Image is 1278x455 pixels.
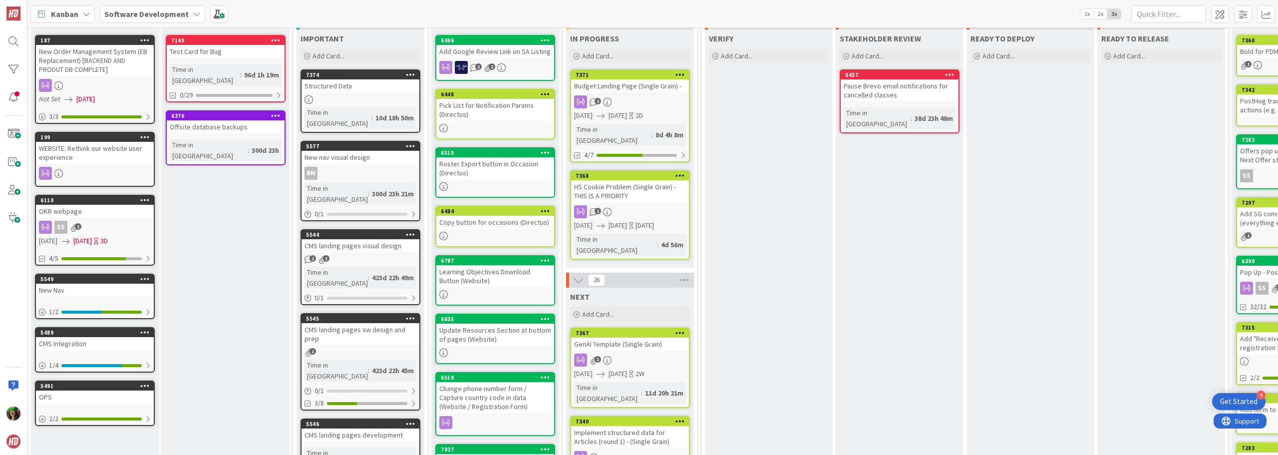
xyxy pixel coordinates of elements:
div: 6486 [436,36,554,45]
div: CMS landing pages sw design and prep [302,323,419,345]
div: CMS landing pages development [302,429,419,442]
span: : [368,272,369,283]
a: 199WEBSITE: Rethink our website user experience [35,132,155,187]
div: [DATE] [636,220,654,231]
div: 11d 20h 21m [642,388,686,399]
a: 7149Test Card for BugTime in [GEOGRAPHIC_DATA]:96d 1h 19m0/29 [166,35,286,102]
span: : [248,145,249,156]
div: New Order Management System (EB Replacement) [BACKEND AND PRODUT DB COMPLETE] [36,45,154,76]
div: Offsite database backups [167,120,285,133]
span: 1 [323,255,329,262]
span: [DATE] [609,110,627,121]
div: 300d 23h [249,145,282,156]
a: 6448Pick List for Notification Params (Directus) [435,89,555,139]
div: 3/3 [36,110,154,123]
span: Add Card... [721,51,753,60]
span: 3 / 3 [49,111,58,122]
div: 7374Structured Data [302,70,419,92]
div: 5545CMS landing pages sw design and prep [302,314,419,345]
div: 6376 [171,112,285,119]
div: 199 [40,134,154,141]
span: [DATE] [574,110,593,121]
div: Time in [GEOGRAPHIC_DATA] [574,124,651,146]
div: 7374 [302,70,419,79]
div: 6835Update Resources Section at bottom of pages (Website) [436,315,554,346]
div: 6835 [436,315,554,324]
a: 5489CMS Integration1/4 [35,327,155,373]
span: 32/32 [1250,302,1267,312]
div: 7368 [576,172,689,179]
div: 5546 [302,420,419,429]
span: : [651,129,653,140]
a: 6110OKR webpageSS[DATE][DATE]3D4/5 [35,195,155,266]
span: 1 [595,356,601,363]
span: 1 [75,223,81,230]
div: 6376Offsite database backups [167,111,285,133]
input: Quick Filter... [1131,5,1206,23]
span: VERIFY [709,33,733,43]
div: 4 [1257,391,1266,400]
div: 6486Add Google Review Link on SA Listing [436,36,554,58]
a: 5545CMS landing pages sw design and prepTime in [GEOGRAPHIC_DATA]:423d 22h 45m0/13/8 [301,313,420,411]
div: 423d 22h 45m [369,365,416,376]
div: 6518 [441,374,554,381]
div: OPS [36,391,154,404]
div: 187 [40,37,154,44]
span: Kanban [51,8,78,20]
div: 7340Implement structured data for Articles (round 1) - (Single Grain) [571,417,689,448]
div: CMS landing pages visual design [302,239,419,252]
div: Change phone number form / Capture country code in data (Website / Registration Form) [436,382,554,413]
a: 6484Copy button for occasions (Directus) [435,206,555,247]
span: : [657,239,658,250]
a: 6376Offsite database backupsTime in [GEOGRAPHIC_DATA]:300d 23h [166,110,286,165]
div: New nav visual design [302,151,419,164]
div: Copy button for occasions (Directus) [436,216,554,229]
div: 5544 [302,230,419,239]
div: 2W [636,369,644,379]
img: SL [6,407,20,421]
span: 1 [1245,232,1252,239]
div: Time in [GEOGRAPHIC_DATA] [305,360,368,382]
div: 5549 [40,276,154,283]
div: 6448 [436,90,554,99]
span: 1 / 4 [49,360,58,371]
div: 6448Pick List for Notification Params (Directus) [436,90,554,121]
span: 1 [595,208,601,214]
div: 5489 [40,329,154,336]
div: Update Resources Section at bottom of pages (Website) [436,324,554,346]
div: 6515 [441,149,554,156]
div: 7340 [571,417,689,426]
a: 7374Structured DataTime in [GEOGRAPHIC_DATA]:10d 18h 50m [301,69,420,133]
div: Roster Export button in Occasion (Directus) [436,157,554,179]
span: [DATE] [609,369,627,379]
div: 2/2 [36,413,154,425]
div: BM [302,167,419,180]
img: MH [455,61,468,74]
span: 1 / 2 [49,307,58,317]
div: 38d 23h 48m [912,113,956,124]
div: SS [1240,169,1253,182]
div: 7027 [436,445,554,454]
b: Software Development [104,9,189,19]
div: 5546CMS landing pages development [302,420,419,442]
div: SS [54,221,67,234]
div: 5577 [302,142,419,151]
div: 6787 [441,257,554,264]
a: 6787Learning Objectives Download Button (Website) [435,255,555,306]
div: 5489 [36,328,154,337]
div: 7149 [171,37,285,44]
div: Pick List for Notification Params (Directus) [436,99,554,121]
a: 6515Roster Export button in Occasion (Directus) [435,147,555,198]
div: 5491 [40,383,154,390]
span: [DATE] [609,220,627,231]
span: 2 / 2 [49,414,58,424]
div: 187 [36,36,154,45]
div: 199 [36,133,154,142]
span: : [911,113,912,124]
span: Add Card... [313,51,344,60]
div: 6787Learning Objectives Download Button (Website) [436,256,554,287]
span: 4/7 [584,150,594,160]
div: 5549New Nav [36,275,154,297]
div: 6110 [40,197,154,204]
div: 7374 [306,71,419,78]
